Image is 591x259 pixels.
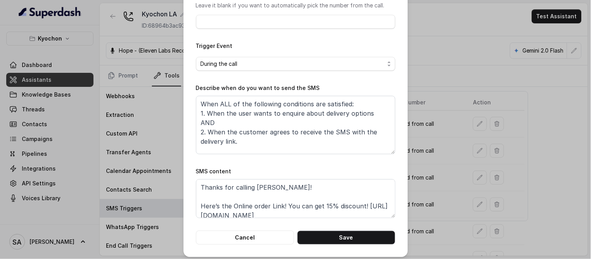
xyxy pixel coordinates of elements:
button: Save [297,231,395,245]
span: During the call [201,59,385,69]
textarea: Thanks for calling [PERSON_NAME]! Here’s the Online order Link! You can get 15% discount! [URL][D... [196,179,395,218]
label: Trigger Event [196,42,233,49]
button: During the call [196,57,395,71]
label: Describe when do you want to send the SMS [196,85,320,91]
p: Leave it blank if you want to automatically pick the number from the call. [196,1,395,10]
button: Cancel [196,231,294,245]
textarea: When ALL of the following conditions are satisfied: 1. When the user wants to enquire about deliv... [196,96,395,154]
label: SMS content [196,168,231,174]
